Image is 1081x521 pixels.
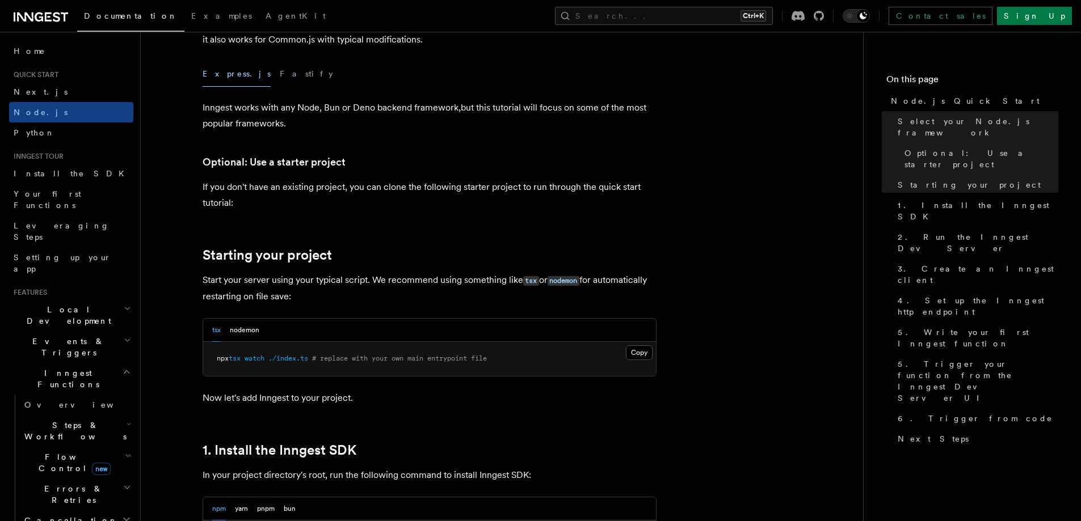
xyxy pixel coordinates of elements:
[14,128,55,137] span: Python
[9,70,58,79] span: Quick start
[14,45,45,57] span: Home
[229,354,241,362] span: tsx
[84,11,178,20] span: Documentation
[14,189,81,210] span: Your first Functions
[9,304,124,327] span: Local Development
[893,354,1058,408] a: 5. Trigger your function from the Inngest Dev Server UI
[893,322,1058,354] a: 5. Write your first Inngest function
[893,175,1058,195] a: Starting your project
[898,327,1058,349] span: 5. Write your first Inngest function
[14,87,68,96] span: Next.js
[203,272,657,304] p: Start your server using your typical script. We recommend using something like or for automatical...
[9,82,133,102] a: Next.js
[898,116,1058,138] span: Select your Node.js framework
[898,433,969,444] span: Next Steps
[14,108,68,117] span: Node.js
[898,413,1053,424] span: 6. Trigger from code
[9,102,133,122] a: Node.js
[212,497,226,520] button: npm
[9,122,133,143] a: Python
[997,7,1072,25] a: Sign Up
[203,100,657,132] p: Inngest works with any Node, Bun or Deno backend framework,but this tutorial will focus on some o...
[203,442,356,458] a: 1. Install the Inngest SDK
[20,395,133,415] a: Overview
[92,463,111,475] span: new
[280,61,333,87] button: Fastify
[259,3,333,31] a: AgentKit
[268,354,308,362] span: ./index.ts
[548,274,579,285] a: nodemon
[898,231,1058,254] span: 2. Run the Inngest Dev Server
[203,467,657,483] p: In your project directory's root, run the following command to install Inngest SDK:
[889,7,992,25] a: Contact sales
[14,169,131,178] span: Install the SDK
[184,3,259,31] a: Examples
[898,200,1058,222] span: 1. Install the Inngest SDK
[548,276,579,286] code: nodemon
[898,358,1058,404] span: 5. Trigger your function from the Inngest Dev Server UI
[893,290,1058,322] a: 4. Set up the Inngest http endpoint
[741,10,766,22] kbd: Ctrl+K
[20,415,133,447] button: Steps & Workflows
[212,319,221,342] button: tsx
[203,179,657,211] p: If you don't have an existing project, you can clone the following starter project to run through...
[9,152,64,161] span: Inngest tour
[235,497,248,520] button: yarn
[905,147,1058,170] span: Optional: Use a starter project
[891,95,1040,107] span: Node.js Quick Start
[257,497,275,520] button: pnpm
[893,195,1058,227] a: 1. Install the Inngest SDK
[14,253,111,273] span: Setting up your app
[893,429,1058,449] a: Next Steps
[203,61,271,87] button: Express.js
[886,73,1058,91] h4: On this page
[203,390,657,406] p: Now let's add Inngest to your project.
[893,259,1058,290] a: 3. Create an Inngest client
[893,111,1058,143] a: Select your Node.js framework
[266,11,326,20] span: AgentKit
[523,274,539,285] a: tsx
[626,345,653,360] button: Copy
[77,3,184,32] a: Documentation
[20,483,123,506] span: Errors & Retries
[9,247,133,279] a: Setting up your app
[9,163,133,184] a: Install the SDK
[9,336,124,358] span: Events & Triggers
[898,295,1058,317] span: 4. Set up the Inngest http endpoint
[523,276,539,286] code: tsx
[191,11,252,20] span: Examples
[898,179,1041,190] span: Starting your project
[893,408,1058,429] a: 6. Trigger from code
[898,263,1058,286] span: 3. Create an Inngest client
[20,451,125,474] span: Flow Control
[9,288,47,297] span: Features
[9,367,123,390] span: Inngest Functions
[900,143,1058,175] a: Optional: Use a starter project
[230,319,259,342] button: nodemon
[312,354,487,362] span: # replace with your own main entrypoint file
[24,400,141,409] span: Overview
[14,221,110,242] span: Leveraging Steps
[886,91,1058,111] a: Node.js Quick Start
[893,227,1058,259] a: 2. Run the Inngest Dev Server
[843,9,870,23] button: Toggle dark mode
[20,420,127,442] span: Steps & Workflows
[9,41,133,61] a: Home
[217,354,229,362] span: npx
[20,478,133,510] button: Errors & Retries
[245,354,264,362] span: watch
[9,215,133,247] a: Leveraging Steps
[9,363,133,395] button: Inngest Functions
[555,7,773,25] button: Search...Ctrl+K
[203,154,346,170] a: Optional: Use a starter project
[203,247,332,263] a: Starting your project
[284,497,296,520] button: bun
[9,184,133,215] a: Your first Functions
[20,447,133,478] button: Flow Controlnew
[9,299,133,331] button: Local Development
[9,331,133,363] button: Events & Triggers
